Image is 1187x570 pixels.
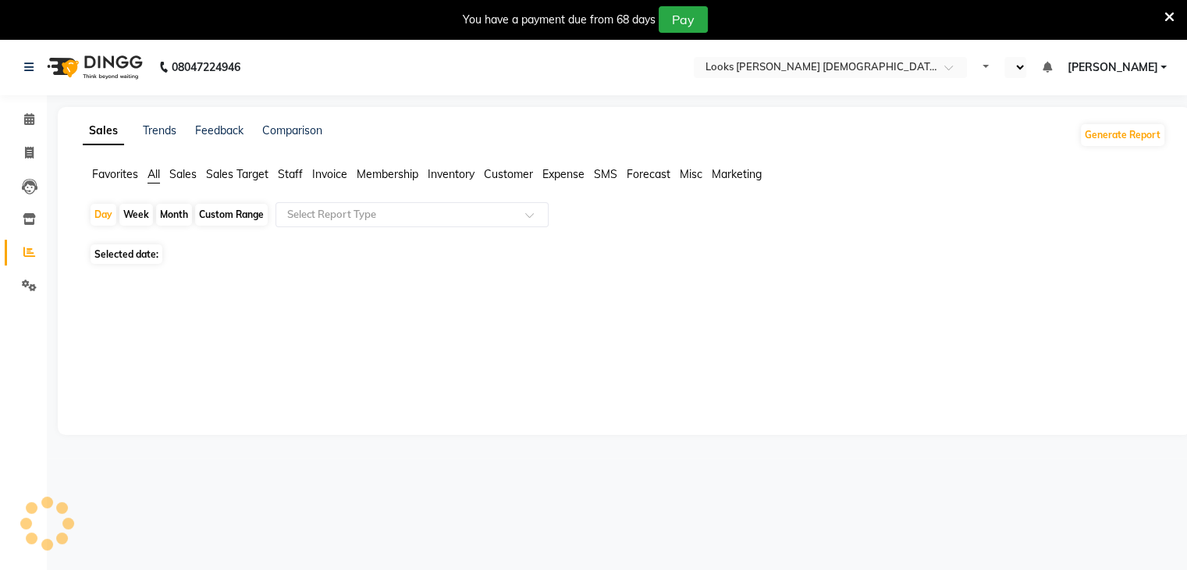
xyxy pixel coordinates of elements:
span: Sales Target [206,167,268,181]
span: Sales [169,167,197,181]
span: Staff [278,167,303,181]
a: Feedback [195,123,243,137]
span: Favorites [92,167,138,181]
div: Week [119,204,153,226]
span: Invoice [312,167,347,181]
a: Comparison [262,123,322,137]
div: Day [91,204,116,226]
span: Marketing [712,167,762,181]
span: Expense [542,167,585,181]
a: Trends [143,123,176,137]
div: Month [156,204,192,226]
a: Sales [83,117,124,145]
span: All [147,167,160,181]
span: Selected date: [91,244,162,264]
span: Customer [484,167,533,181]
button: Pay [659,6,708,33]
div: Custom Range [195,204,268,226]
b: 08047224946 [172,45,240,89]
span: [PERSON_NAME] [1067,59,1157,76]
span: Forecast [627,167,670,181]
button: Generate Report [1081,124,1164,146]
span: Misc [680,167,702,181]
span: SMS [594,167,617,181]
span: Inventory [428,167,474,181]
img: logo [40,45,147,89]
span: Membership [357,167,418,181]
div: You have a payment due from 68 days [463,12,656,28]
